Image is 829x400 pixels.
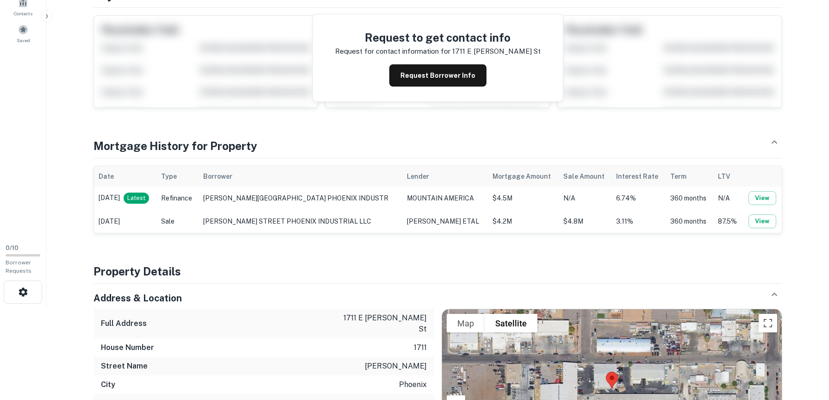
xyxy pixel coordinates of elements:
span: Borrower Requests [6,259,31,274]
iframe: Chat Widget [783,296,829,341]
span: Saved [17,37,30,44]
td: [PERSON_NAME] ETAL [402,210,488,233]
th: LTV [713,166,743,187]
td: 87.5% [713,210,743,233]
td: 3.11% [611,210,665,233]
td: 360 months [666,187,713,210]
th: Sale Amount [559,166,611,187]
button: Request Borrower Info [389,64,486,87]
button: View [748,214,776,228]
th: Lender [402,166,488,187]
span: Contacts [14,10,32,17]
p: 1711 e [PERSON_NAME] st [452,46,541,57]
th: Interest Rate [611,166,665,187]
td: 6.74% [611,187,665,210]
td: Refinance [156,187,199,210]
h6: City [101,379,115,390]
td: MOUNTAIN AMERICA [402,187,488,210]
span: 0 / 10 [6,244,19,251]
h5: Address & Location [93,291,182,305]
th: Borrower [199,166,402,187]
td: $4.2M [488,210,559,233]
a: Saved [3,21,44,46]
h4: Request to get contact info [335,29,541,46]
button: Toggle fullscreen view [759,314,777,332]
button: Show satellite imagery [485,314,537,332]
th: Type [156,166,199,187]
th: Mortgage Amount [488,166,559,187]
p: 1711 [414,342,427,353]
p: phoenix [399,379,427,390]
td: N/A [559,187,611,210]
td: [PERSON_NAME] STREET PHOENIX INDUSTRIAL LLC [199,210,402,233]
td: $4.8M [559,210,611,233]
h6: Street Name [101,361,148,372]
th: Date [94,166,156,187]
th: Term [666,166,713,187]
h6: House Number [101,342,154,353]
td: $4.5M [488,187,559,210]
td: 360 months [666,210,713,233]
button: View [748,191,776,205]
h4: Mortgage History for Property [93,137,257,154]
td: [DATE] [94,187,156,210]
td: Sale [156,210,199,233]
h6: Full Address [101,318,147,329]
p: 1711 e [PERSON_NAME] st [343,312,427,335]
span: Latest [124,194,149,203]
td: [DATE] [94,210,156,233]
p: Request for contact information for [335,46,450,57]
p: [PERSON_NAME] [365,361,427,372]
button: Show street map [447,314,485,332]
td: N/A [713,187,743,210]
td: [PERSON_NAME][GEOGRAPHIC_DATA] PHOENIX INDUSTR [199,187,402,210]
h4: Property Details [93,263,782,280]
